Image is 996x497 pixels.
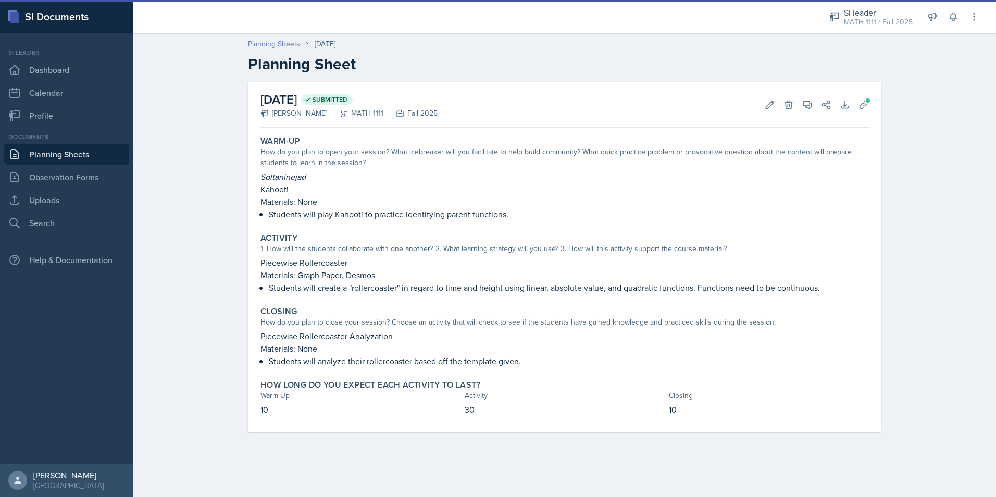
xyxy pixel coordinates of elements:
[260,330,869,342] p: Piecewise Rollercoaster Analyzation
[4,250,129,270] div: Help & Documentation
[669,403,869,416] p: 10
[260,256,869,269] p: Piecewise Rollercoaster
[269,355,869,367] p: Students will analyze their rollercoaster based off the template given.
[4,213,129,233] a: Search
[33,480,104,491] div: [GEOGRAPHIC_DATA]
[260,136,301,146] label: Warm-Up
[4,167,129,188] a: Observation Forms
[4,144,129,165] a: Planning Sheets
[4,82,129,103] a: Calendar
[313,95,347,104] span: Submitted
[260,306,297,317] label: Closing
[260,243,869,254] div: 1. How will the students collaborate with one another? 2. What learning strategy will you use? 3....
[844,17,913,28] div: MATH 1111 / Fall 2025
[669,390,869,401] div: Closing
[260,146,869,168] div: How do you plan to open your session? What icebreaker will you facilitate to help build community...
[260,233,297,243] label: Activity
[4,48,129,57] div: Si leader
[4,190,129,210] a: Uploads
[260,108,327,119] div: [PERSON_NAME]
[844,6,913,19] div: Si leader
[4,132,129,142] div: Documents
[260,171,306,182] em: Soltaninejad
[260,90,438,109] h2: [DATE]
[260,390,460,401] div: Warm-Up
[269,281,869,294] p: Students will create a "rollercoaster" in regard to time and height using linear, absolute value,...
[260,183,869,195] p: Kahoot!
[465,403,665,416] p: 30
[248,55,881,73] h2: Planning Sheet
[33,470,104,480] div: [PERSON_NAME]
[465,390,665,401] div: Activity
[260,317,869,328] div: How do you plan to close your session? Choose an activity that will check to see if the students ...
[269,208,869,220] p: Students will play Kahoot! to practice identifying parent functions.
[260,195,869,208] p: Materials: None
[4,105,129,126] a: Profile
[260,403,460,416] p: 10
[260,269,869,281] p: Materials: Graph Paper, Desmos
[4,59,129,80] a: Dashboard
[260,342,869,355] p: Materials: None
[383,108,438,119] div: Fall 2025
[315,39,335,49] div: [DATE]
[327,108,383,119] div: MATH 1111
[260,380,480,390] label: How long do you expect each activity to last?
[248,39,300,49] a: Planning Sheets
